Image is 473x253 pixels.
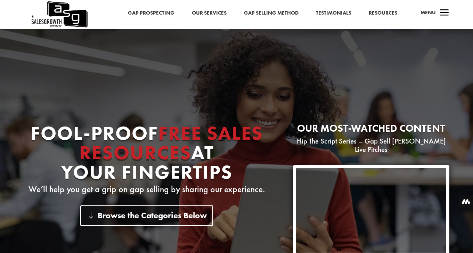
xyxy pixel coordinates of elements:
a: Browse the Categories Below [80,205,213,226]
span: Menu [421,9,436,16]
span: Free Sales Resources [79,121,263,165]
a: Gap Prospecting [128,9,174,18]
a: Testimonials [316,9,351,18]
a: Resources [369,9,397,18]
p: We’ll help you get a grip on gap selling by sharing our experience. [24,185,270,194]
p: Flip The Script Series – Gap Sell [PERSON_NAME] Live Pitches [293,137,449,154]
h1: Fool-proof At Your Fingertips [24,123,270,185]
span: a [438,6,451,20]
h2: Our most-watched content [293,123,449,137]
iframe: YouTube video player [296,168,446,253]
a: Our Services [192,9,227,18]
a: Gap Selling Method [244,9,299,18]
